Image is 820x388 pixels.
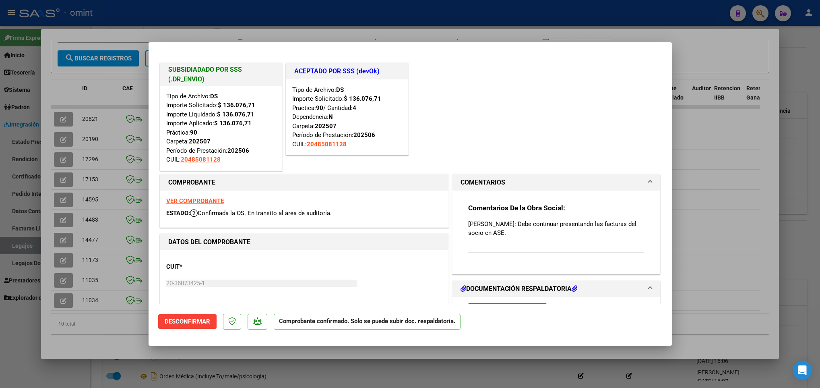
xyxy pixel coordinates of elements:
strong: DS [210,93,218,100]
strong: $ 136.076,71 [217,111,254,118]
span: 20485081128 [307,141,347,148]
strong: 202507 [315,122,337,130]
a: VER COMPROBANTE [166,197,224,205]
strong: 90 [316,104,323,112]
strong: $ 136.076,71 [214,120,252,127]
p: [PERSON_NAME]: Debe continuar presentando las facturas del socio en ASE. [468,220,644,237]
mat-expansion-panel-header: DOCUMENTACIÓN RESPALDATORIA [452,281,660,297]
strong: 202506 [353,131,375,139]
strong: DS [336,86,344,93]
span: Confirmada la OS. En transito al área de auditoría. [190,210,332,217]
strong: 90 [190,129,197,136]
strong: 202506 [227,147,249,154]
div: Tipo de Archivo: Importe Solicitado: Práctica: / Cantidad: Dependencia: Carpeta: Período de Prest... [292,85,402,149]
h1: COMENTARIOS [461,178,505,187]
h1: DOCUMENTACIÓN RESPALDATORIA [461,284,577,294]
strong: DATOS DEL COMPROBANTE [168,238,250,246]
strong: N [328,113,333,120]
strong: $ 136.076,71 [218,102,255,109]
strong: Comentarios De la Obra Social: [468,204,565,212]
span: Desconfirmar [165,318,210,325]
div: Open Intercom Messenger [793,361,812,380]
h1: ACEPTADO POR SSS (devOk) [294,66,400,76]
span: 20485081128 [181,156,221,163]
p: Comprobante confirmado. Sólo se puede subir doc. respaldatoria. [274,314,461,330]
strong: 202507 [189,138,211,145]
span: ANALISIS PRESTADOR [166,304,227,311]
div: Tipo de Archivo: Importe Solicitado: Importe Liquidado: Importe Aplicado: Práctica: Carpeta: Perí... [166,92,276,164]
h1: SUBSIDIADADO POR SSS (.DR_ENVIO) [168,65,274,84]
p: CUIT [166,262,249,272]
span: ESTADO: [166,210,190,217]
button: Agregar Documento [468,303,547,318]
strong: $ 136.076,71 [344,95,381,102]
div: COMENTARIOS [452,191,660,274]
button: Desconfirmar [158,314,217,329]
strong: 4 [353,104,356,112]
strong: COMPROBANTE [168,178,215,186]
mat-expansion-panel-header: COMENTARIOS [452,174,660,191]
